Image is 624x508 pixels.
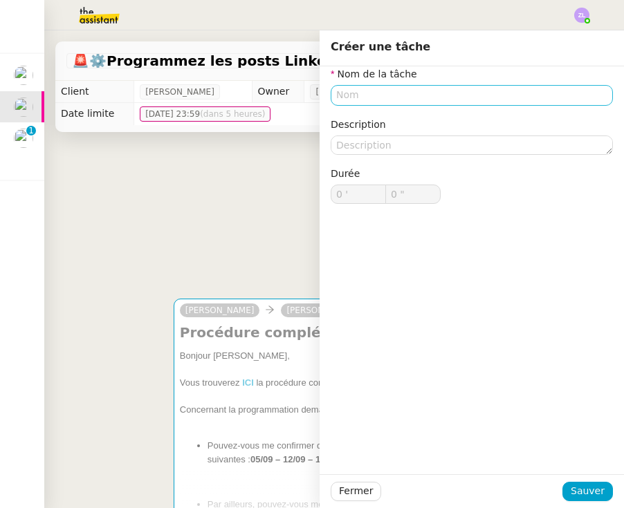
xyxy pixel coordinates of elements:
td: Owner [252,81,304,103]
button: Fermer [331,482,381,501]
li: Pouvez-vous me confirmer qu’il s’agit bien des 4 posts indiqués dans le tableau, aux dates suivan... [208,439,596,466]
label: Nom de la tâche [331,68,417,79]
a: [PERSON_NAME] [180,304,260,317]
input: 0 min [331,185,385,203]
div: Concernant la programmation demandée, [180,403,596,417]
p: 1 [28,126,34,138]
img: svg [574,8,589,23]
strong: ICI [242,377,254,388]
span: [PERSON_NAME] [145,85,214,99]
a: [PERSON_NAME] [281,304,361,317]
label: Description [331,119,386,130]
strong: 05/09 – 12/09 – 19/09 – 26/09 [250,454,371,464]
input: 0 sec [386,185,440,203]
span: [DATE] 23:59 [145,107,265,121]
span: Sauver [571,483,605,499]
span: (dans 5 heures) [200,109,265,119]
div: Vous trouverez la procédure complétée suite à la vidéo transmise. [180,376,596,390]
img: users%2F0G3Vvnvi3TQv835PC6wL0iK4Q012%2Favatar%2F85e45ffa-4efd-43d5-9109-2e66efd3e965 [14,129,33,148]
a: ICI [240,377,257,388]
td: Client [55,81,134,103]
button: Sauver [562,482,613,501]
input: Nom [331,85,613,105]
img: users%2FrZ9hsAwvZndyAxvpJrwIinY54I42%2Favatar%2FChatGPT%20Image%201%20aou%CC%82t%202025%2C%2011_1... [14,66,33,85]
span: Créer une tâche [331,40,430,53]
div: Bonjour [PERSON_NAME], [180,349,596,363]
span: 🚨 [72,53,89,69]
img: users%2Fx9OnqzEMlAUNG38rkK8jkyzjKjJ3%2Favatar%2F1516609952611.jpeg [14,97,33,117]
nz-badge-sup: 1 [26,126,36,135]
h4: Procédure complétée et précisions demandées [180,323,596,342]
td: Date limite [55,103,134,125]
span: [PERSON_NAME] [315,85,385,99]
span: Durée [331,168,360,179]
span: Fermer [339,483,373,499]
span: ⚙️Programmez les posts Linkedin [72,54,351,68]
